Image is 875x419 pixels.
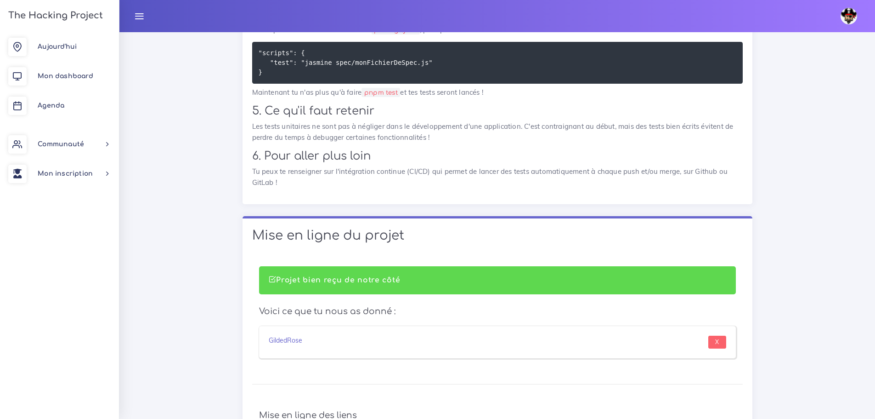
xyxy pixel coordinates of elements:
code: "scripts": { "test": "jasmine spec/monFichierDeSpec.js" } [259,48,433,77]
span: Communauté [38,141,84,148]
p: Maintenant tu n'as plus qu'à faire et tes tests seront lancés ! [252,87,743,98]
code: pnpm test [361,88,400,98]
span: Agenda [38,102,64,109]
h2: 5. Ce qu'il faut retenir [252,104,743,118]
a: GildedRose [269,336,302,344]
h1: Mise en ligne du projet [252,228,743,244]
p: Les tests unitaires ne sont pas à négliger dans le développement d'une application. C'est contrai... [252,121,743,143]
img: avatar [841,8,857,24]
h3: The Hacking Project [6,11,103,21]
h4: Projet bien reçu de notre côté [269,276,726,285]
input: X [708,336,726,349]
p: Tu peux te renseigner sur l'intégration continue (CI/CD) qui permet de lancer des tests automatiq... [252,166,743,188]
span: Mon dashboard [38,73,93,80]
h2: 6. Pour aller plus loin [252,149,743,163]
span: Aujourd'hui [38,43,77,50]
h4: Voici ce que tu nous as donné : [259,306,736,316]
span: Mon inscription [38,170,93,177]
